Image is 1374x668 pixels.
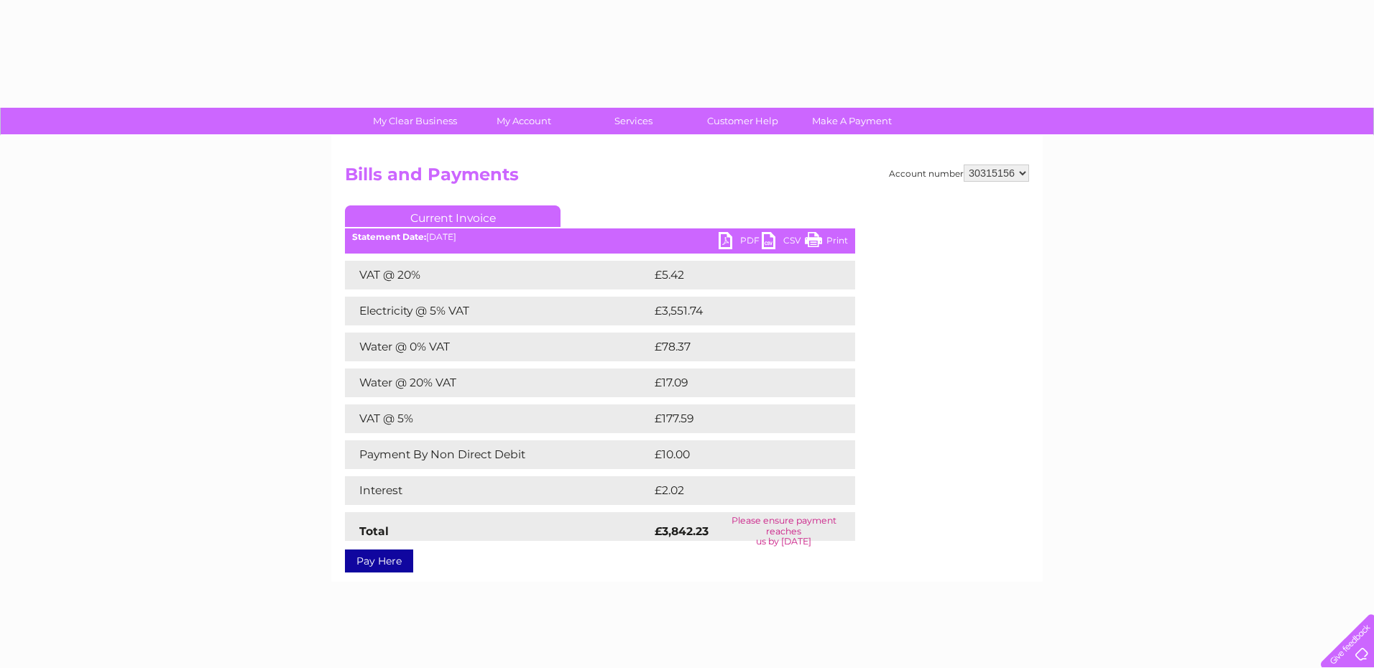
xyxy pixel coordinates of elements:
td: £17.09 [651,368,825,397]
strong: Total [359,524,389,538]
td: £2.02 [651,476,821,505]
td: Please ensure payment reaches us by [DATE] [712,512,855,550]
td: Water @ 20% VAT [345,368,651,397]
h2: Bills and Payments [345,164,1029,192]
td: Water @ 0% VAT [345,333,651,361]
td: Interest [345,476,651,505]
a: Print [805,232,848,253]
div: Account number [889,164,1029,182]
td: £5.42 [651,261,821,289]
td: £78.37 [651,333,826,361]
td: VAT @ 5% [345,404,651,433]
a: Make A Payment [793,108,911,134]
td: VAT @ 20% [345,261,651,289]
strong: £3,842.23 [655,524,709,538]
a: My Account [465,108,584,134]
td: £10.00 [651,440,826,469]
a: CSV [762,232,805,253]
td: Electricity @ 5% VAT [345,297,651,325]
div: [DATE] [345,232,855,242]
a: My Clear Business [356,108,474,134]
a: Customer Help [683,108,802,134]
td: £177.59 [651,404,828,433]
td: £3,551.74 [651,297,831,325]
a: Services [574,108,693,134]
a: Current Invoice [345,205,561,227]
td: Payment By Non Direct Debit [345,440,651,469]
a: PDF [719,232,762,253]
b: Statement Date: [352,231,426,242]
a: Pay Here [345,549,413,572]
